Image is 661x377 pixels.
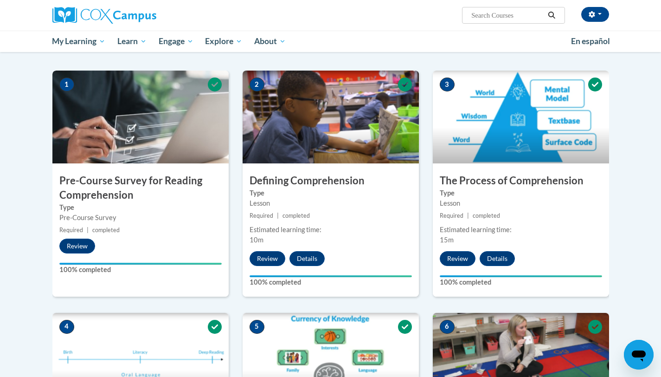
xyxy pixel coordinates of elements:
[254,36,286,47] span: About
[59,265,222,275] label: 100% completed
[470,10,545,21] input: Search Courses
[250,225,412,235] div: Estimated learning time:
[440,78,455,91] span: 3
[243,71,419,163] img: Course Image
[92,227,120,234] span: completed
[250,275,412,277] div: Your progress
[59,263,222,265] div: Your progress
[440,320,455,334] span: 6
[52,174,229,202] h3: Pre-Course Survey for Reading Comprehension
[480,251,515,266] button: Details
[440,275,602,277] div: Your progress
[250,251,285,266] button: Review
[46,31,112,52] a: My Learning
[250,78,264,91] span: 2
[565,32,616,51] a: En español
[87,227,89,234] span: |
[440,198,602,208] div: Lesson
[59,239,95,253] button: Review
[277,212,279,219] span: |
[199,31,248,52] a: Explore
[39,31,623,52] div: Main menu
[545,10,558,21] button: Search
[289,251,325,266] button: Details
[473,212,500,219] span: completed
[59,78,74,91] span: 1
[52,71,229,163] img: Course Image
[159,36,193,47] span: Engage
[52,7,156,24] img: Cox Campus
[433,71,609,163] img: Course Image
[440,251,475,266] button: Review
[248,31,292,52] a: About
[250,236,263,244] span: 10m
[433,174,609,188] h3: The Process of Comprehension
[440,188,602,198] label: Type
[117,36,147,47] span: Learn
[250,320,264,334] span: 5
[250,212,273,219] span: Required
[581,7,609,22] button: Account Settings
[250,188,412,198] label: Type
[59,202,222,213] label: Type
[250,277,412,287] label: 100% completed
[440,225,602,235] div: Estimated learning time:
[282,212,310,219] span: completed
[440,277,602,287] label: 100% completed
[52,36,105,47] span: My Learning
[571,36,610,46] span: En español
[59,213,222,223] div: Pre-Course Survey
[440,212,463,219] span: Required
[205,36,242,47] span: Explore
[243,174,419,188] h3: Defining Comprehension
[153,31,199,52] a: Engage
[52,7,229,24] a: Cox Campus
[59,227,83,234] span: Required
[624,340,654,370] iframe: Button to launch messaging window
[440,236,454,244] span: 15m
[111,31,153,52] a: Learn
[467,212,469,219] span: |
[59,320,74,334] span: 4
[250,198,412,208] div: Lesson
